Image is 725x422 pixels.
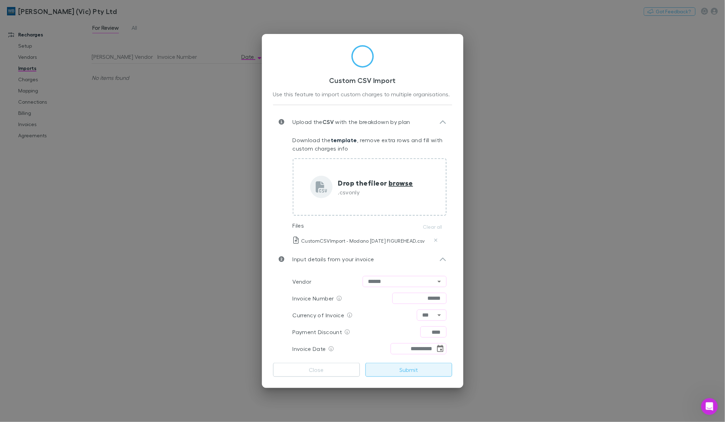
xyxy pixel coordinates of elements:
[435,344,445,354] button: Choose date, selected date is Jul 1, 2025
[293,311,344,319] p: Currency of Invoice
[293,221,304,230] p: Files
[432,236,440,244] button: Delete
[434,277,444,286] button: Open
[293,294,334,303] p: Invoice Number
[293,277,312,286] p: Vendor
[273,363,360,377] button: Close
[365,363,452,377] button: Submit
[434,310,444,320] button: Open
[273,111,452,133] div: Upload theCSV with the breakdown by plan
[293,345,326,353] p: Invoice Date
[338,188,413,196] p: .csv only
[273,76,452,84] h3: Custom CSV Import
[293,237,425,244] p: CustomCSVImport - Modano [DATE] FIGUREHEAD.csv
[322,118,334,125] strong: CSV
[419,223,447,231] button: Clear all
[701,398,718,415] iframe: Intercom live chat
[273,248,452,270] div: Input details from your invoice
[273,90,452,99] div: Use this feature to import custom charges to multiple organisations.
[389,178,413,187] span: browse
[338,178,413,188] p: Drop the file or
[331,137,357,144] a: template
[293,328,342,336] p: Payment Discount
[293,136,447,153] p: Download the , remove extra rows and fill with custom charges info
[284,255,374,263] p: Input details from your invoice
[284,118,411,126] p: Upload the with the breakdown by plan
